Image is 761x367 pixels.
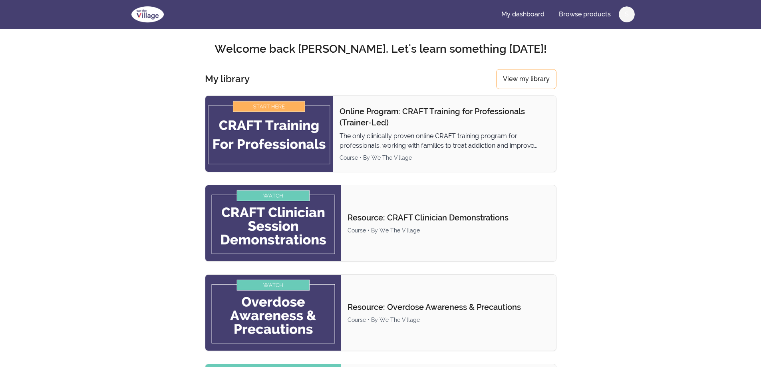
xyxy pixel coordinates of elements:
nav: Main [495,5,635,24]
div: Course • By We The Village [348,226,549,234]
p: Resource: Overdose Awareness & Precautions [348,302,549,313]
h2: Welcome back [PERSON_NAME]. Let's learn something [DATE]! [127,42,635,56]
p: Online Program: CRAFT Training for Professionals (Trainer-Led) [340,106,550,128]
a: My dashboard [495,5,551,24]
div: Course • By We The Village [340,154,550,162]
p: The only clinically proven online CRAFT training program for professionals, working with families... [340,131,550,151]
a: Product image for Online Program: CRAFT Training for Professionals (Trainer-Led)Online Program: C... [205,95,556,172]
img: Product image for Resource: CRAFT Clinician Demonstrations [205,185,342,261]
img: Product image for Online Program: CRAFT Training for Professionals (Trainer-Led) [205,96,333,172]
a: Browse products [552,5,617,24]
p: Resource: CRAFT Clinician Demonstrations [348,212,549,223]
div: Course • By We The Village [348,316,549,324]
h3: My library [205,73,250,85]
img: Product image for Resource: Overdose Awareness & Precautions [205,275,342,351]
a: Product image for Resource: Overdose Awareness & PrecautionsResource: Overdose Awareness & Precau... [205,274,556,351]
img: We The Village logo [127,5,169,24]
button: S [619,6,635,22]
a: View my library [496,69,556,89]
a: Product image for Resource: CRAFT Clinician DemonstrationsResource: CRAFT Clinician Demonstration... [205,185,556,262]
